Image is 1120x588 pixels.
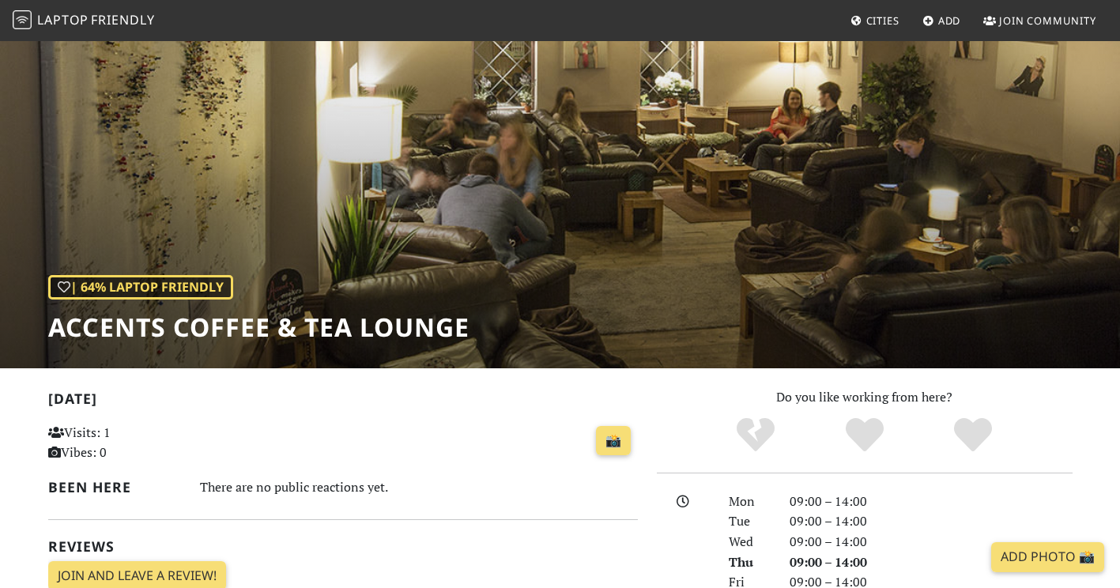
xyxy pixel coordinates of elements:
a: Add Photo 📸 [991,542,1104,572]
div: 09:00 – 14:00 [780,532,1082,552]
h2: Reviews [48,538,638,555]
div: 09:00 – 14:00 [780,492,1082,512]
div: Definitely! [918,416,1028,455]
span: Add [938,13,961,28]
div: 09:00 – 14:00 [780,552,1082,573]
div: Yes [810,416,919,455]
a: Join Community [977,6,1103,35]
img: LaptopFriendly [13,10,32,29]
span: Join Community [999,13,1096,28]
a: Cities [844,6,906,35]
div: | 64% Laptop Friendly [48,275,233,300]
div: Thu [719,552,779,573]
a: 📸 [596,426,631,456]
div: No [701,416,810,455]
div: Mon [719,492,779,512]
div: 09:00 – 14:00 [780,511,1082,532]
h2: Been here [48,479,182,496]
span: Cities [866,13,899,28]
h1: Accents Coffee & Tea Lounge [48,312,469,342]
a: Add [916,6,967,35]
a: LaptopFriendly LaptopFriendly [13,7,155,35]
p: Visits: 1 Vibes: 0 [48,423,232,463]
span: Laptop [37,11,89,28]
div: Tue [719,511,779,532]
div: There are no public reactions yet. [200,476,638,499]
div: Wed [719,532,779,552]
span: Friendly [91,11,154,28]
h2: [DATE] [48,390,638,413]
p: Do you like working from here? [657,387,1073,408]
